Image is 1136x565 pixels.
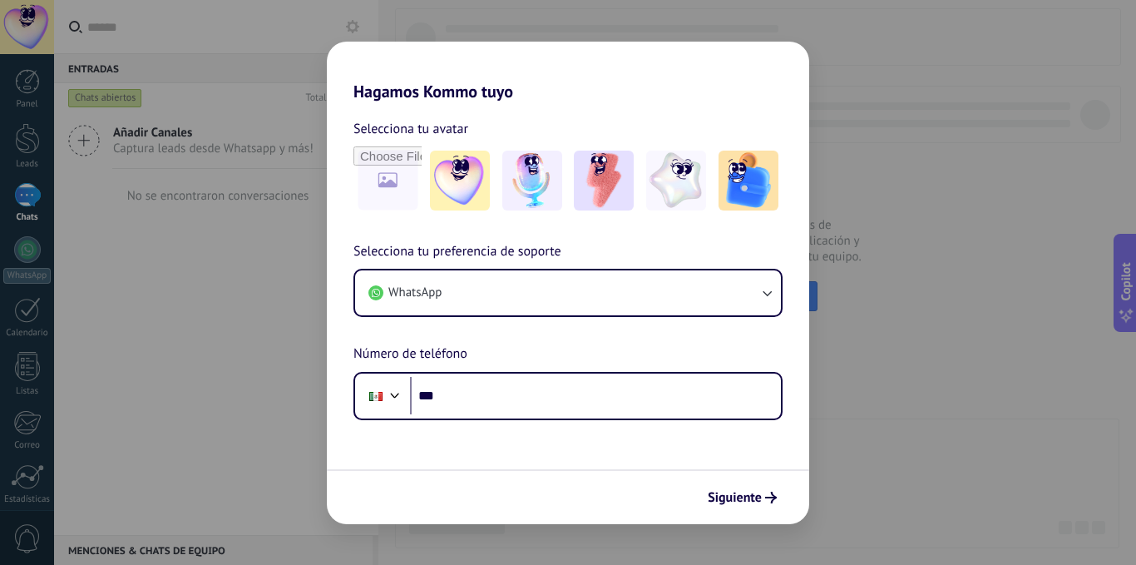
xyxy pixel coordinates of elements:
[700,483,784,512] button: Siguiente
[708,492,762,503] span: Siguiente
[327,42,809,102] h2: Hagamos Kommo tuyo
[353,344,467,365] span: Número de teléfono
[353,241,561,263] span: Selecciona tu preferencia de soporte
[646,151,706,211] img: -4.jpeg
[355,270,781,315] button: WhatsApp
[430,151,490,211] img: -1.jpeg
[719,151,778,211] img: -5.jpeg
[502,151,562,211] img: -2.jpeg
[360,379,392,414] div: Mexico: + 52
[353,118,468,140] span: Selecciona tu avatar
[388,285,442,301] span: WhatsApp
[574,151,634,211] img: -3.jpeg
